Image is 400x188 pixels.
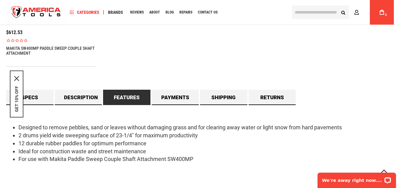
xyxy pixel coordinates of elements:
a: Repairs [177,8,195,17]
span: Contact Us [198,10,218,14]
li: 2 drums yield wide sweeping surface of 23-1/4" for maximum productivity [18,131,394,139]
li: Designed to remove pebbles, sand or leaves without damaging grass and for clearing away water or ... [18,123,394,131]
a: store logo [6,1,66,24]
a: Payments [152,90,199,105]
span: Brands [108,10,123,14]
iframe: LiveChat chat widget [314,169,400,188]
span: Repairs [179,10,192,14]
span: Reviews [130,10,144,14]
button: Search [337,6,349,18]
a: Contact Us [195,8,220,17]
svg: close icon [14,76,19,81]
img: America Tools [6,1,66,24]
span: $612.53 [6,29,22,35]
a: Returns [249,90,296,105]
a: Blog [163,8,177,17]
span: Categories [70,10,99,14]
li: 12 durable rubber paddles for optimum performance [18,139,394,147]
span: 0 [385,13,387,17]
a: Description [55,90,102,105]
a: Shipping [200,90,247,105]
button: Close [14,76,19,81]
a: About [146,8,163,17]
a: Brands [105,8,126,17]
span: About [149,10,160,14]
li: Ideal for construction waste and street maintenance [18,147,394,155]
a: Categories [67,8,102,17]
a: Features [103,90,150,105]
li: For use with Makita Paddle Sweep Couple Shaft Attachment SW400MP [18,155,394,163]
button: GET 10% OFF [14,86,19,112]
a: MAKITA SW400MP PADDLE SWEEP COUPLE SHAFT ATTACHMENT [6,46,96,56]
span: Blog [166,10,174,14]
a: Specs [6,90,54,105]
a: Reviews [127,8,146,17]
span: Rated 0.0 out of 5 stars 0 reviews [6,38,96,43]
